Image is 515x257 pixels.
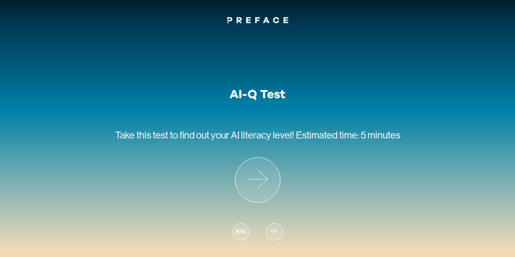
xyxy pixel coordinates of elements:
[180,130,294,141] span: find out your AI literacy level!
[296,130,400,141] span: Estimated time: 5 minutes
[115,130,178,141] span: Take this test to
[230,87,285,102] h1: AI-Q Test
[271,226,278,237] span: 中
[236,226,245,237] span: EN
